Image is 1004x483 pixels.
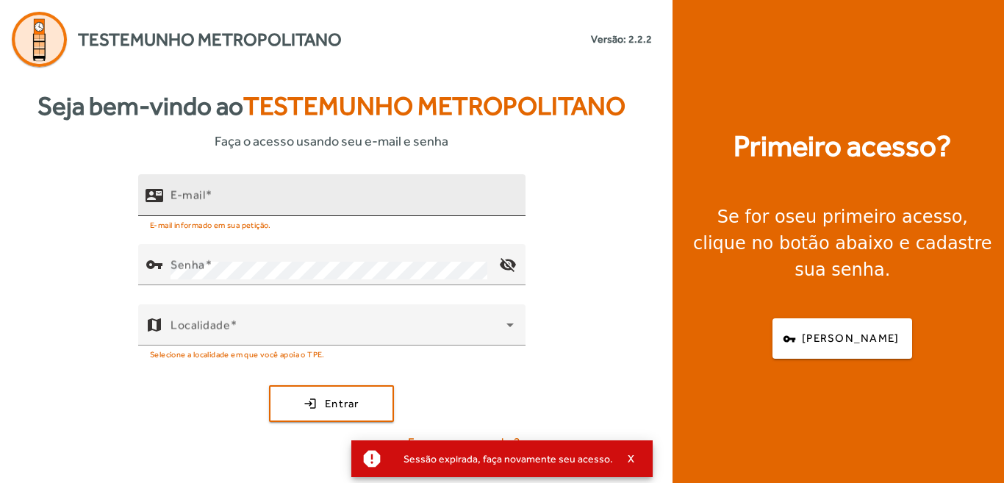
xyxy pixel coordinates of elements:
mat-label: E-mail [171,188,205,202]
span: Faça o acesso usando seu e-mail e senha [215,131,448,151]
div: Se for o , clique no botão abaixo e cadastre sua senha. [690,204,995,283]
mat-hint: Selecione a localidade em que você apoia o TPE. [150,346,325,362]
strong: Primeiro acesso? [734,124,951,168]
mat-icon: vpn_key [146,256,163,273]
span: Testemunho Metropolitano [78,26,342,53]
mat-hint: E-mail informado em sua petição. [150,216,271,232]
span: [PERSON_NAME] [802,330,899,347]
strong: Seja bem-vindo ao [37,87,625,126]
button: Entrar [269,385,394,422]
div: Sessão expirada, faça novamente seu acesso. [392,448,613,469]
strong: seu primeiro acesso [786,207,963,227]
mat-label: Senha [171,258,205,272]
mat-icon: visibility_off [490,247,526,282]
span: X [628,452,635,465]
img: Logo Agenda [12,12,67,67]
span: Testemunho Metropolitano [243,91,625,121]
button: X [613,452,650,465]
mat-icon: map [146,316,163,334]
small: Versão: 2.2.2 [591,32,652,47]
mat-label: Localidade [171,318,230,332]
mat-icon: report [361,448,383,470]
mat-icon: contact_mail [146,187,163,204]
button: [PERSON_NAME] [772,318,912,359]
span: Entrar [325,396,359,412]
